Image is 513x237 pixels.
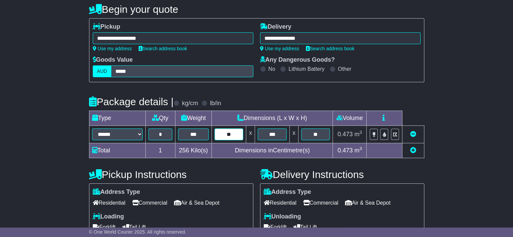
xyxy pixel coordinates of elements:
label: Pickup [93,23,120,31]
td: Dimensions (L x W x H) [211,111,333,126]
td: x [246,126,255,143]
h4: Pickup Instructions [89,169,253,180]
label: AUD [93,65,112,77]
label: Other [338,66,351,72]
label: Lithium Battery [288,66,324,72]
a: Search address book [306,46,354,51]
td: 1 [145,143,175,158]
td: Kilo(s) [175,143,211,158]
span: Forklift [264,222,287,232]
td: Volume [333,111,367,126]
sup: 3 [360,146,362,151]
sup: 3 [360,130,362,135]
span: 256 [179,147,189,154]
span: 0.473 [338,131,353,138]
span: Forklift [93,222,116,232]
label: No [268,66,275,72]
td: Dimensions in Centimetre(s) [211,143,333,158]
label: Address Type [264,188,311,196]
label: Any Dangerous Goods? [260,56,335,64]
label: Address Type [93,188,140,196]
span: Air & Sea Depot [174,198,220,208]
td: Weight [175,111,211,126]
label: Delivery [260,23,291,31]
h4: Delivery Instructions [260,169,424,180]
span: Air & Sea Depot [345,198,391,208]
span: 0.473 [338,147,353,154]
label: Loading [93,213,124,220]
span: Commercial [132,198,167,208]
span: m [354,131,362,138]
a: Remove this item [410,131,416,138]
td: x [289,126,298,143]
span: Residential [93,198,125,208]
td: Type [89,111,145,126]
label: Goods Value [93,56,133,64]
span: Tail Lift [122,222,146,232]
h4: Package details | [89,96,174,107]
span: Commercial [303,198,338,208]
label: lb/in [210,100,221,107]
a: Use my address [93,46,132,51]
a: Add new item [410,147,416,154]
label: Unloading [264,213,301,220]
span: Tail Lift [293,222,317,232]
td: Total [89,143,145,158]
h4: Begin your quote [89,4,424,15]
span: m [354,147,362,154]
a: Search address book [139,46,187,51]
span: © One World Courier 2025. All rights reserved. [89,229,187,235]
a: Use my address [260,46,299,51]
td: Qty [145,111,175,126]
span: Residential [264,198,296,208]
label: kg/cm [182,100,198,107]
